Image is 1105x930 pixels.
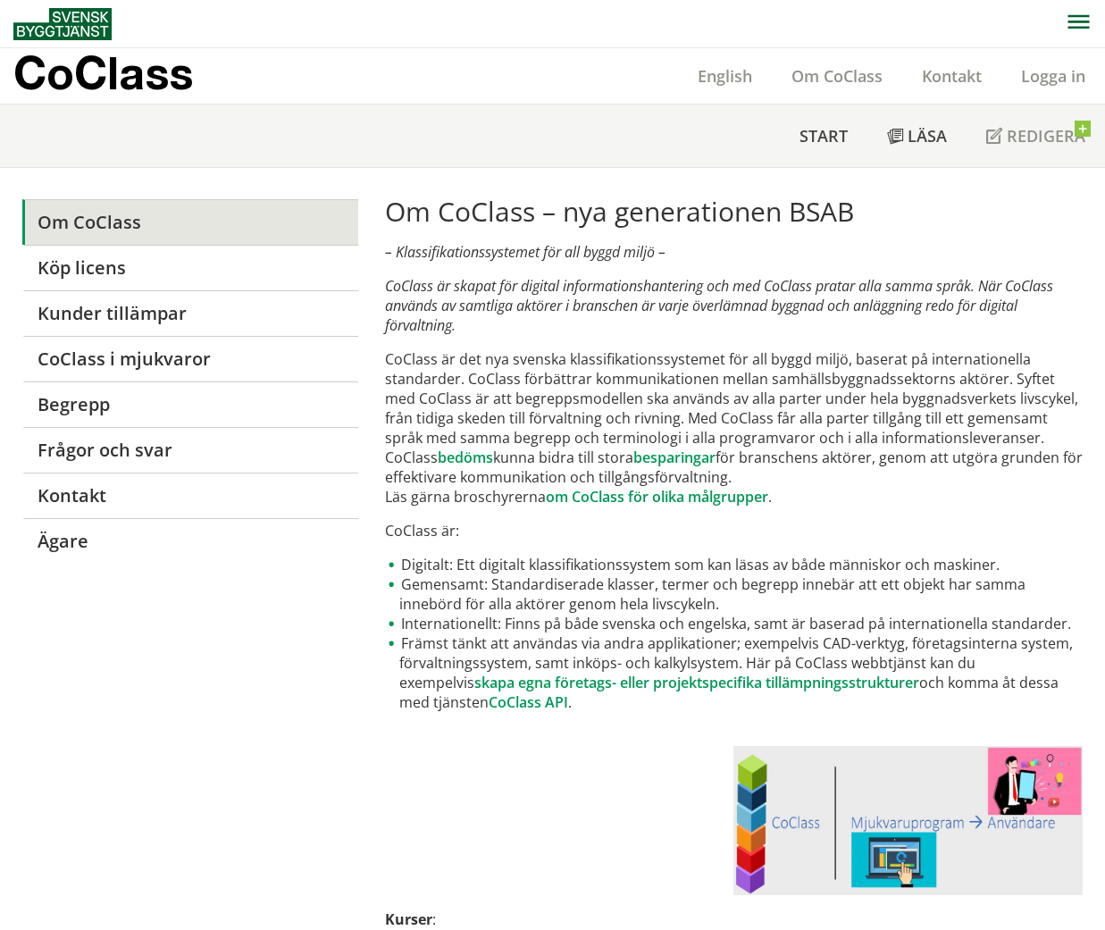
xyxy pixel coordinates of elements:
a: Om CoClass [772,65,902,87]
a: Logga in [1001,65,1105,87]
em: – Klassifikationssystemet för all byggd miljö – [385,242,666,262]
a: om CoClass för olika målgrupper [546,487,768,507]
a: besparingar [633,448,716,467]
span: Start [799,125,848,147]
span: Läsa [908,125,947,147]
a: Start [780,105,867,167]
a: Läs mer om CoClass i mjukvaror [733,746,1083,895]
a: Kontakt [902,65,1001,87]
li: Internationellt: Finns på både svenska och engelska, samt är baserad på internationella standarder. [385,614,1084,633]
p: CoClass [13,63,193,83]
h1: Om CoClass – nya generationen BSAB [385,196,1084,228]
a: Kunder tillämpar [22,290,358,336]
a: Begrepp [22,381,358,427]
a: CoClass [13,48,231,104]
a: skapa egna företags- eller projektspecifika tillämpningsstrukturer [474,673,919,692]
a: bedöms [438,448,493,467]
li: Främst tänkt att användas via andra applikationer; exempelvis CAD-verktyg, företagsinterna system... [385,633,1084,712]
a: Om CoClass [22,199,358,245]
strong: Kurser [385,909,432,929]
em: CoClass är skapat för digital informationshantering och med CoClass pratar alla samma språk. När ... [385,276,1053,335]
a: Kontakt [22,473,358,518]
img: CoClasslegohink-mjukvara-anvndare.JPG [733,746,1083,895]
a: Köp licens [22,245,358,290]
a: Läsa [867,105,967,167]
a: English [678,65,772,87]
a: Ägare [22,518,358,564]
p: CoClass är det nya svenska klassifikationssystemet för all byggd miljö, baserat på internationell... [385,349,1084,507]
img: Svensk Byggtjänst [13,8,112,40]
li: Gemensamt: Standardiserade klasser, termer och begrepp innebär att ett objekt har samma innebörd ... [385,574,1084,614]
p: CoClass är: [385,521,1084,540]
li: Digitalt: Ett digitalt klassifikationssystem som kan läsas av både människor och maskiner. [385,555,1084,574]
a: CoClass i mjukvaror [22,336,358,381]
a: CoClass API [489,692,568,712]
a: Frågor och svar [22,427,358,473]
